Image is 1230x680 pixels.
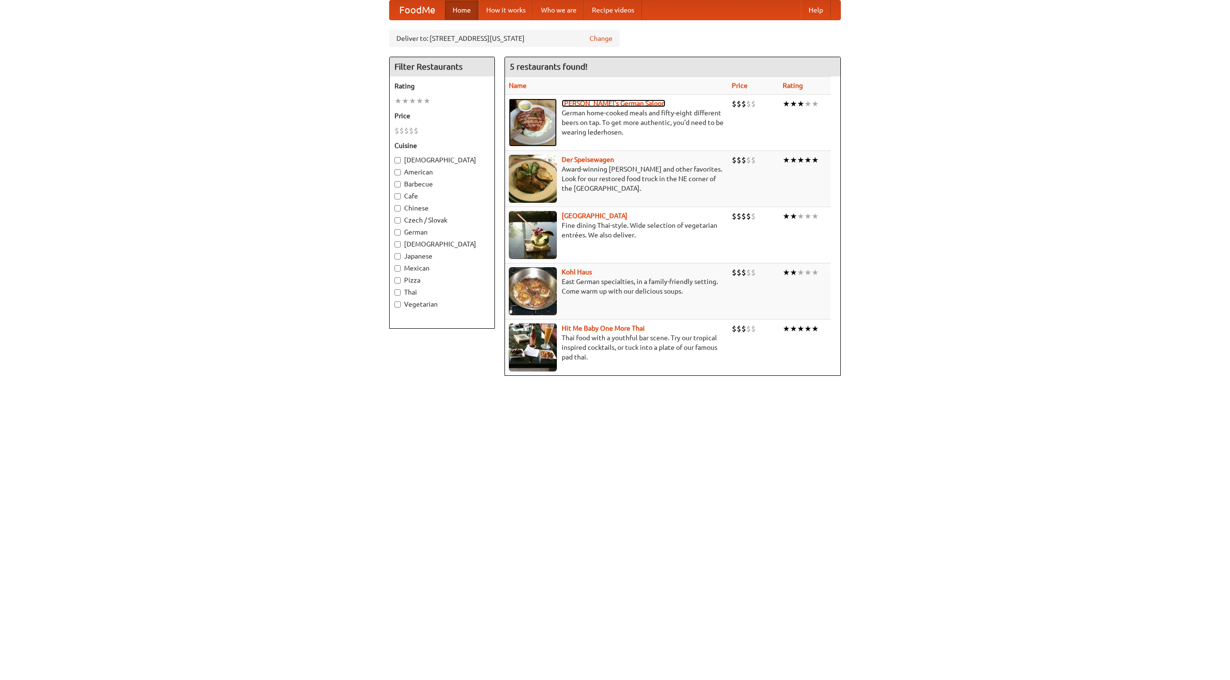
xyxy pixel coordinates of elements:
a: Der Speisewagen [562,156,614,163]
input: Japanese [394,253,401,260]
a: Price [732,82,748,89]
img: speisewagen.jpg [509,155,557,203]
li: $ [737,155,741,165]
li: $ [751,155,756,165]
li: $ [414,125,418,136]
a: Help [801,0,831,20]
li: ★ [790,211,797,222]
img: esthers.jpg [509,99,557,147]
li: ★ [812,211,819,222]
div: Deliver to: [STREET_ADDRESS][US_STATE] [389,30,620,47]
li: $ [732,99,737,109]
li: ★ [812,267,819,278]
li: ★ [783,99,790,109]
label: Chinese [394,203,490,213]
img: kohlhaus.jpg [509,267,557,315]
li: $ [751,99,756,109]
li: $ [741,267,746,278]
p: Award-winning [PERSON_NAME] and other favorites. Look for our restored food truck in the NE corne... [509,164,724,193]
li: ★ [804,267,812,278]
li: ★ [812,323,819,334]
li: $ [399,125,404,136]
a: Kohl Haus [562,268,592,276]
li: ★ [416,96,423,106]
label: German [394,227,490,237]
li: ★ [783,211,790,222]
li: $ [741,323,746,334]
a: Change [590,34,613,43]
input: Thai [394,289,401,296]
input: Chinese [394,205,401,211]
li: $ [746,323,751,334]
ng-pluralize: 5 restaurants found! [510,62,588,71]
li: $ [746,211,751,222]
li: ★ [402,96,409,106]
li: $ [751,323,756,334]
a: Rating [783,82,803,89]
li: $ [404,125,409,136]
label: Barbecue [394,179,490,189]
input: German [394,229,401,235]
li: $ [746,99,751,109]
label: Mexican [394,263,490,273]
input: Pizza [394,277,401,284]
li: ★ [797,323,804,334]
a: Recipe videos [584,0,642,20]
li: ★ [804,99,812,109]
a: Name [509,82,527,89]
li: $ [409,125,414,136]
a: [PERSON_NAME]'s German Saloon [562,99,665,107]
li: $ [741,155,746,165]
a: FoodMe [390,0,445,20]
li: ★ [804,211,812,222]
li: ★ [804,155,812,165]
li: ★ [804,323,812,334]
label: American [394,167,490,177]
li: $ [732,267,737,278]
li: $ [732,211,737,222]
li: ★ [797,99,804,109]
li: $ [741,99,746,109]
li: $ [394,125,399,136]
li: ★ [797,211,804,222]
input: Cafe [394,193,401,199]
li: ★ [790,155,797,165]
p: East German specialties, in a family-friendly setting. Come warm up with our delicious soups. [509,277,724,296]
input: Barbecue [394,181,401,187]
label: Thai [394,287,490,297]
li: ★ [394,96,402,106]
li: $ [746,267,751,278]
input: [DEMOGRAPHIC_DATA] [394,157,401,163]
a: [GEOGRAPHIC_DATA] [562,212,627,220]
li: ★ [812,155,819,165]
img: satay.jpg [509,211,557,259]
li: $ [737,99,741,109]
a: How it works [479,0,533,20]
input: [DEMOGRAPHIC_DATA] [394,241,401,247]
li: $ [737,267,741,278]
li: $ [751,211,756,222]
input: American [394,169,401,175]
a: Who we are [533,0,584,20]
img: babythai.jpg [509,323,557,371]
label: [DEMOGRAPHIC_DATA] [394,155,490,165]
li: $ [741,211,746,222]
b: Hit Me Baby One More Thai [562,324,645,332]
h4: Filter Restaurants [390,57,494,76]
h5: Rating [394,81,490,91]
input: Vegetarian [394,301,401,308]
li: ★ [790,267,797,278]
li: ★ [812,99,819,109]
li: ★ [797,155,804,165]
h5: Cuisine [394,141,490,150]
li: $ [751,267,756,278]
li: ★ [783,155,790,165]
li: ★ [790,323,797,334]
li: ★ [423,96,430,106]
label: Czech / Slovak [394,215,490,225]
a: Home [445,0,479,20]
li: $ [732,323,737,334]
li: ★ [790,99,797,109]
